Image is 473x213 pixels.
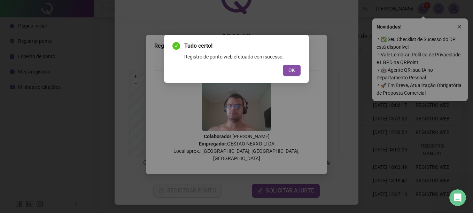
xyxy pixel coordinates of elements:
span: Tudo certo! [184,42,301,50]
span: check-circle [172,42,180,50]
div: Registro de ponto web efetuado com sucesso. [184,53,301,61]
button: OK [283,65,301,76]
iframe: Intercom live chat [449,189,466,206]
span: OK [288,66,295,74]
